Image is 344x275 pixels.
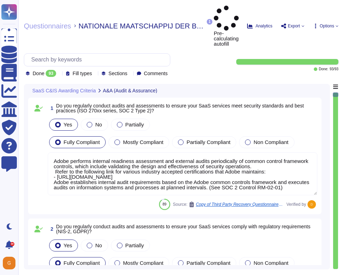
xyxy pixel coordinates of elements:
[56,103,304,113] span: Do you regularly conduct audits and assessments to ensure your SaaS services meet security standa...
[48,227,53,231] span: 2
[95,122,102,127] span: No
[256,24,272,28] span: Analytics
[123,139,163,145] span: Mostly Compliant
[46,70,56,77] div: 93
[207,19,212,25] span: 1
[64,122,72,127] span: Yes
[48,106,53,111] span: 1
[95,242,102,248] span: No
[186,260,230,266] span: Partially Compliant
[32,88,96,93] span: SaaS C&IS Awarding Criteria
[186,139,230,145] span: Partially Compliant
[64,139,100,145] span: Fully Compliant
[196,202,284,207] span: Copy of Third Party Recovery Questionnaire Sent [DATE] (1)
[3,257,15,269] img: user
[28,54,170,66] input: Search by keywords
[253,139,288,145] span: Non Compliant
[247,23,272,29] button: Analytics
[286,202,306,207] span: Verified by
[320,24,334,28] span: Options
[1,255,20,271] button: user
[79,22,205,30] span: NATIONALE MAATSCHAPPIJ DER BELGISCHE SPOORWEGEN - C&IS Conformity and Awarding Criteria SaaS Solu...
[56,224,310,234] span: Do you regularly conduct audits and assessments to ensure your SaaS services comply with regulato...
[307,200,316,209] img: user
[10,242,14,246] div: 9+
[73,71,92,76] span: Fill types
[319,67,328,71] span: Done:
[33,71,44,76] span: Done
[64,260,100,266] span: Fully Compliant
[103,88,157,93] span: A&A (Audit & Assurance)
[125,242,144,248] span: Partially
[125,122,144,127] span: Partially
[288,24,300,28] span: Export
[330,67,338,71] span: 93 / 93
[173,202,284,207] span: Source:
[108,71,127,76] span: Sections
[144,71,168,76] span: Comments
[48,152,317,195] textarea: Adobe performs internal readiness assessment and external audits periodically of common control f...
[123,260,163,266] span: Mostly Compliant
[64,242,72,248] span: Yes
[24,22,71,30] span: Questionnaires
[253,260,288,266] span: Non Compliant
[214,6,239,46] span: Pre-calculating autofill
[163,202,166,206] span: 89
